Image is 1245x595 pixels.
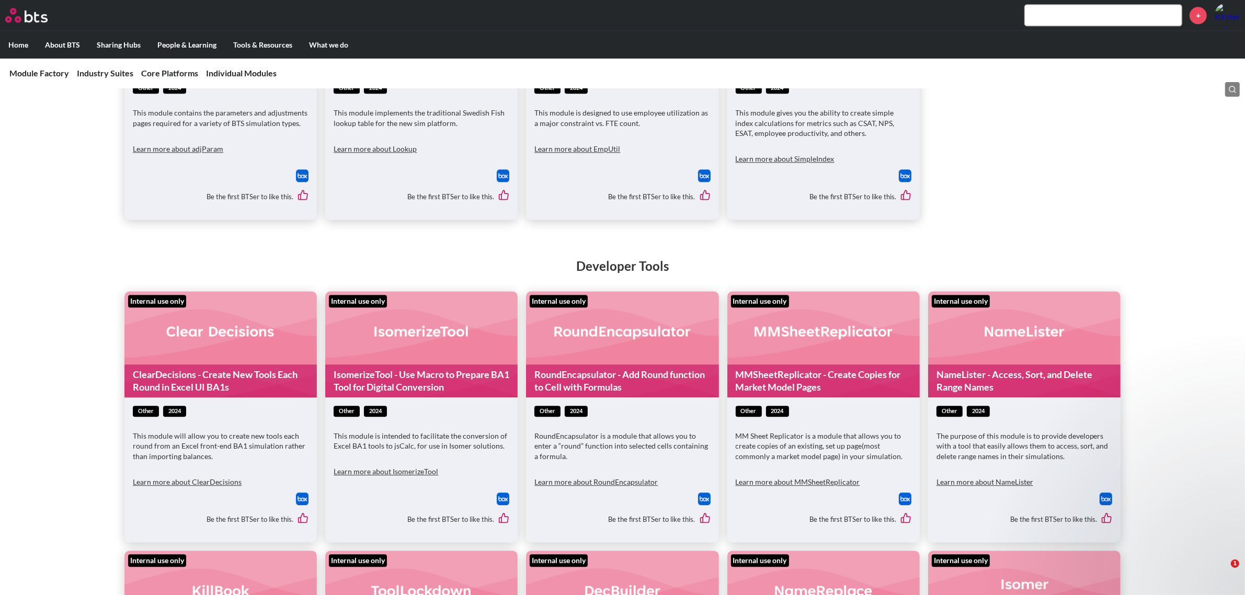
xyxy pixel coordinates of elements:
span: 2024 [163,406,186,417]
a: Download file from Box [497,493,509,505]
p: This module contains the parameters and adjustments pages required for a variety of BTS simulatio... [133,108,309,128]
button: Learn more about EmpUtil [534,138,620,159]
a: IsomerizeTool - Use Macro to Prepare BA1 Tool for Digital Conversion [325,364,518,397]
span: 2024 [364,406,387,417]
span: 2024 [766,406,789,417]
button: Learn more about NameLister [936,472,1033,493]
a: Module Factory [9,68,69,78]
div: Internal use only [329,554,387,567]
img: Box logo [497,493,509,505]
div: Internal use only [128,295,186,307]
p: This module is designed to use employee utilization as a major constraint vs. FTE count. [534,108,710,128]
a: Download file from Box [698,169,711,182]
a: Download file from Box [296,493,309,505]
label: People & Learning [149,31,225,59]
a: NameLister - Access, Sort, and Delete Range Names [928,364,1121,397]
span: 2024 [565,406,588,417]
label: Sharing Hubs [88,31,149,59]
iframe: Intercom notifications message [1036,371,1245,567]
a: Individual Modules [206,68,277,78]
div: Internal use only [932,554,990,567]
div: Be the first BTSer to like this. [334,505,509,534]
button: Learn more about Lookup [334,138,417,159]
div: Be the first BTSer to like this. [133,182,309,211]
span: other [133,406,159,417]
label: About BTS [37,31,88,59]
span: 2024 [967,406,990,417]
label: Tools & Resources [225,31,301,59]
iframe: Intercom live chat [1209,559,1235,585]
div: Be the first BTSer to like this. [936,505,1112,534]
div: Be the first BTSer to like this. [334,182,509,211]
button: Learn more about IsomerizeTool [334,461,438,482]
div: Be the first BTSer to like this. [736,182,911,211]
div: Internal use only [128,554,186,567]
button: Learn more about ClearDecisions [133,472,242,493]
div: Internal use only [731,295,789,307]
p: MM Sheet Replicator is a module that allows you to create copies of an existing, set up page(most... [736,431,911,462]
img: Box logo [899,493,911,505]
span: other [534,406,561,417]
a: Download file from Box [899,169,911,182]
div: Be the first BTSer to like this. [133,505,309,534]
button: Learn more about MMSheetReplicator [736,472,860,493]
a: Download file from Box [296,169,309,182]
div: Internal use only [932,295,990,307]
a: Download file from Box [698,493,711,505]
span: other [736,406,762,417]
span: other [334,406,360,417]
div: Internal use only [329,295,387,307]
a: RoundEncapsulator - Add Round function to Cell with Formulas [526,364,718,397]
a: Industry Suites [77,68,133,78]
a: MMSheetReplicator - Create Copies for Market Model Pages [727,364,920,397]
img: Box logo [698,169,711,182]
img: Box logo [698,493,711,505]
img: Box logo [296,169,309,182]
div: Internal use only [731,554,789,567]
div: Be the first BTSer to like this. [534,505,710,534]
div: Be the first BTSer to like this. [736,505,911,534]
a: + [1190,7,1207,24]
label: What we do [301,31,357,59]
span: 1 [1231,559,1239,568]
button: Learn more about adjParam [133,138,223,159]
img: BTS Logo [5,8,48,22]
div: Internal use only [530,554,588,567]
div: Internal use only [530,295,588,307]
a: Profile [1215,3,1240,28]
p: This module will allow you to create new tools each round from an Excel front-end BA1 simulation ... [133,431,309,462]
a: ClearDecisions - Create New Tools Each Round in Excel UI BA1s [124,364,317,397]
button: Learn more about SimpleIndex [736,148,835,169]
img: Box logo [899,169,911,182]
img: Kirsten See [1215,3,1240,28]
p: This module is intended to facilitate the conversion of Excel BA1 tools to jsCalc, for use in Iso... [334,431,509,451]
img: Box logo [497,169,509,182]
a: Download file from Box [497,169,509,182]
a: Go home [5,8,67,22]
a: Download file from Box [899,493,911,505]
img: Box logo [296,493,309,505]
p: This module gives you the ability to create simple index calculations for metrics such as CSAT, N... [736,108,911,139]
span: other [936,406,963,417]
p: This module implements the traditional Swedish Fish lookup table for the new sim platform. [334,108,509,128]
p: RoundEncapsulator is a module that allows you to enter a “round” function into selected cells con... [534,431,710,462]
a: Core Platforms [141,68,198,78]
p: The purpose of this module is to provide developers with a tool that easily allows them to access... [936,431,1112,462]
div: Be the first BTSer to like this. [534,182,710,211]
button: Learn more about RoundEncapsulator [534,472,658,493]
